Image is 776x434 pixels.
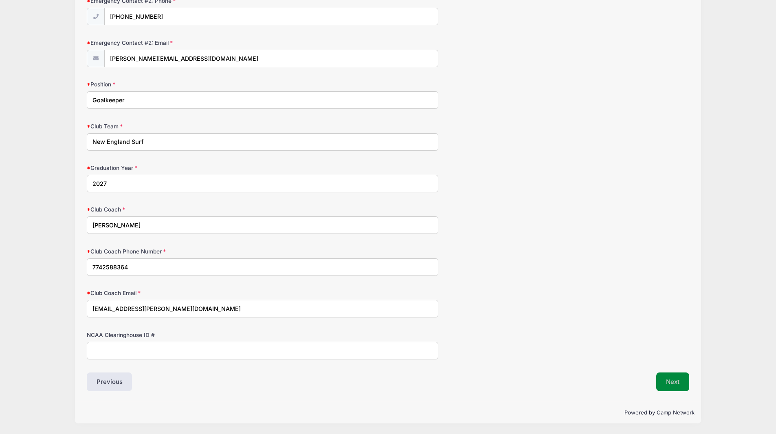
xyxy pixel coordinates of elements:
p: Powered by Camp Network [81,409,695,417]
label: Club Coach [87,205,288,214]
label: NCAA Clearinghouse ID # [87,331,288,339]
label: Club Team [87,122,288,130]
label: Club Coach Phone Number [87,247,288,256]
input: email@email.com [104,50,438,67]
label: Graduation Year [87,164,288,172]
button: Next [656,372,689,391]
input: (xxx) xxx-xxxx [104,8,438,25]
label: Emergency Contact #2: Email [87,39,288,47]
button: Previous [87,372,132,391]
label: Position [87,80,288,88]
label: Club Coach Email [87,289,288,297]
